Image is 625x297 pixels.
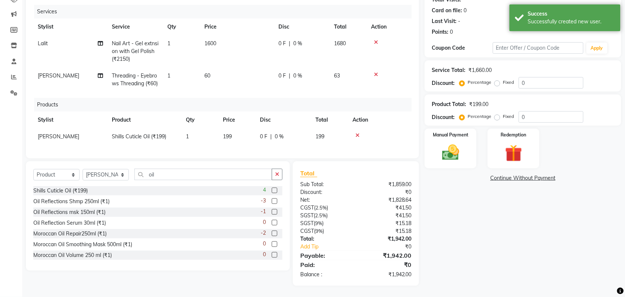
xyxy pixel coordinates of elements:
th: Disc [255,112,311,128]
div: Last Visit: [432,17,457,25]
div: Moroccan Oil Repair250ml (₹1) [33,230,107,238]
div: - [458,17,461,25]
div: ₹15.18 [356,227,417,235]
button: Apply [586,43,608,54]
span: 63 [334,72,340,79]
div: Successfully created new user. [528,18,615,26]
label: Fixed [503,79,514,86]
div: Sub Total: [295,181,356,188]
div: Shills Cuticle Oil (₹199) [33,187,88,195]
th: Disc [274,19,330,35]
div: Service Total: [432,66,466,74]
th: Price [218,112,255,128]
span: CGST [300,204,314,211]
div: ₹0 [366,243,417,251]
span: -1 [261,208,266,215]
div: ₹1,828.64 [356,196,417,204]
div: ₹15.18 [356,220,417,227]
th: Action [367,19,412,35]
img: _cash.svg [437,143,465,162]
div: ₹1,942.00 [356,235,417,243]
div: ₹41.50 [356,212,417,220]
span: 9% [315,220,322,226]
span: 2.5% [315,212,326,218]
div: Product Total: [432,100,467,108]
div: Payable: [295,251,356,260]
div: ₹1,942.00 [356,251,417,260]
th: Stylist [33,112,107,128]
span: | [289,72,290,80]
span: 0 % [293,40,302,47]
div: Oil Reflections msk 150ml (₹1) [33,208,106,216]
span: 1600 [204,40,216,47]
span: SGST [300,212,314,219]
div: ( ) [295,227,356,235]
span: 0 [263,218,266,226]
span: 199 [315,133,324,140]
span: 199 [223,133,232,140]
div: ₹199.00 [469,100,489,108]
th: Total [311,112,348,128]
th: Service [107,19,163,35]
a: Continue Without Payment [426,174,620,182]
span: | [289,40,290,47]
th: Total [330,19,367,35]
div: 0 [464,7,467,14]
span: SGST [300,220,314,227]
div: Oil Reflections Shmp 250ml (₹1) [33,198,110,205]
div: Moroccan Oil Smoothing Mask 500ml (₹1) [33,241,132,248]
input: Search or Scan [134,169,272,180]
div: Success [528,10,615,18]
label: Redemption [501,132,527,138]
span: Nail Art - Gel extnsion with Gel Polish (₹2150) [112,40,158,62]
div: ( ) [295,212,356,220]
span: 4 [263,186,266,194]
span: Total [300,169,317,177]
label: Percentage [468,79,492,86]
input: Enter Offer / Coupon Code [493,42,584,54]
div: Net: [295,196,356,204]
div: Paid: [295,260,356,269]
a: Add Tip [295,243,366,251]
span: 0 [263,251,266,258]
div: Discount: [295,188,356,196]
span: Shills Cuticle Oil (₹199) [112,133,166,140]
div: ₹0 [356,188,417,196]
th: Price [200,19,274,35]
span: 1 [186,133,189,140]
div: 0 [450,28,453,36]
label: Fixed [503,113,514,120]
th: Product [107,112,181,128]
span: 1 [167,40,170,47]
span: CGST [300,228,314,234]
span: 0 % [275,133,284,141]
span: 2.5% [315,205,327,211]
div: Moroccan Oil Volume 250 ml (₹1) [33,251,112,259]
label: Percentage [468,113,492,120]
span: [PERSON_NAME] [38,72,79,79]
div: ₹1,859.00 [356,181,417,188]
div: ( ) [295,220,356,227]
span: 0 F [278,40,286,47]
span: | [270,133,272,141]
div: Coupon Code [432,44,493,52]
th: Stylist [33,19,107,35]
span: -3 [261,197,266,205]
span: -2 [261,229,266,237]
span: [PERSON_NAME] [38,133,79,140]
img: _gift.svg [500,143,528,164]
div: ( ) [295,204,356,212]
label: Manual Payment [433,132,468,138]
div: ₹41.50 [356,204,417,212]
th: Qty [163,19,200,35]
div: ₹0 [356,260,417,269]
div: Total: [295,235,356,243]
span: 0 [263,240,266,248]
div: Points: [432,28,449,36]
div: ₹1,660.00 [469,66,492,74]
div: Oil Reflection Serum 30ml (₹1) [33,219,106,227]
span: Lalit [38,40,48,47]
div: Balance : [295,271,356,278]
div: Card on file: [432,7,462,14]
span: 0 F [278,72,286,80]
